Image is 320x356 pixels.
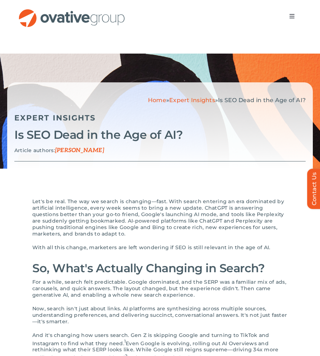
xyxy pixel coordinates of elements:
span: With all this change, marketers are left wondering if SEO is still relevant in the age of AI. [32,244,270,251]
span: Is SEO Dead in the Age of AI? [218,97,306,104]
h2: So, What's Actually Changing in Search? [32,258,288,279]
span: Now, search isn't just about links. AI platforms are synthesizing across multiple sources, unders... [32,305,287,325]
span: » » [148,97,306,104]
a: Home [148,97,166,104]
nav: Menu [282,9,302,23]
h2: Is SEO Dead in the Age of AI? [14,128,306,142]
span: And it's changing how users search. Gen Z is skipping Google and turning to TikTok and Instagram ... [32,332,269,347]
p: Article authors: [14,147,306,154]
sup: 1 [124,339,126,344]
a: OG_Full_horizontal_RGB [18,8,126,15]
span: Let's be real. The way we search is changing—fast. With search entering an era dominated by artif... [32,198,284,237]
span: For a while, search felt predictable. Google dominated, and the SERP was a familiar mix of ads, c... [32,279,286,298]
a: Expert Insights [14,113,96,122]
span: [PERSON_NAME] [55,147,104,154]
a: Expert Insights [169,97,215,104]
